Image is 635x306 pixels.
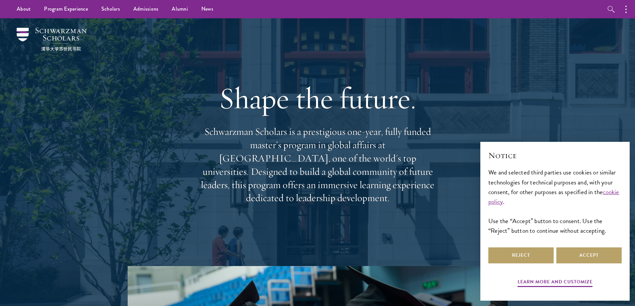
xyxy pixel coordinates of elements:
[488,167,622,235] div: We and selected third parties use cookies or similar technologies for technical purposes and, wit...
[518,278,593,288] button: Learn more and customize
[488,187,619,206] a: cookie policy
[556,247,622,263] button: Accept
[198,125,438,205] p: Schwarzman Scholars is a prestigious one-year, fully funded master’s program in global affairs at...
[488,247,554,263] button: Reject
[488,150,622,161] h2: Notice
[17,28,87,51] img: Schwarzman Scholars
[198,80,438,117] h1: Shape the future.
